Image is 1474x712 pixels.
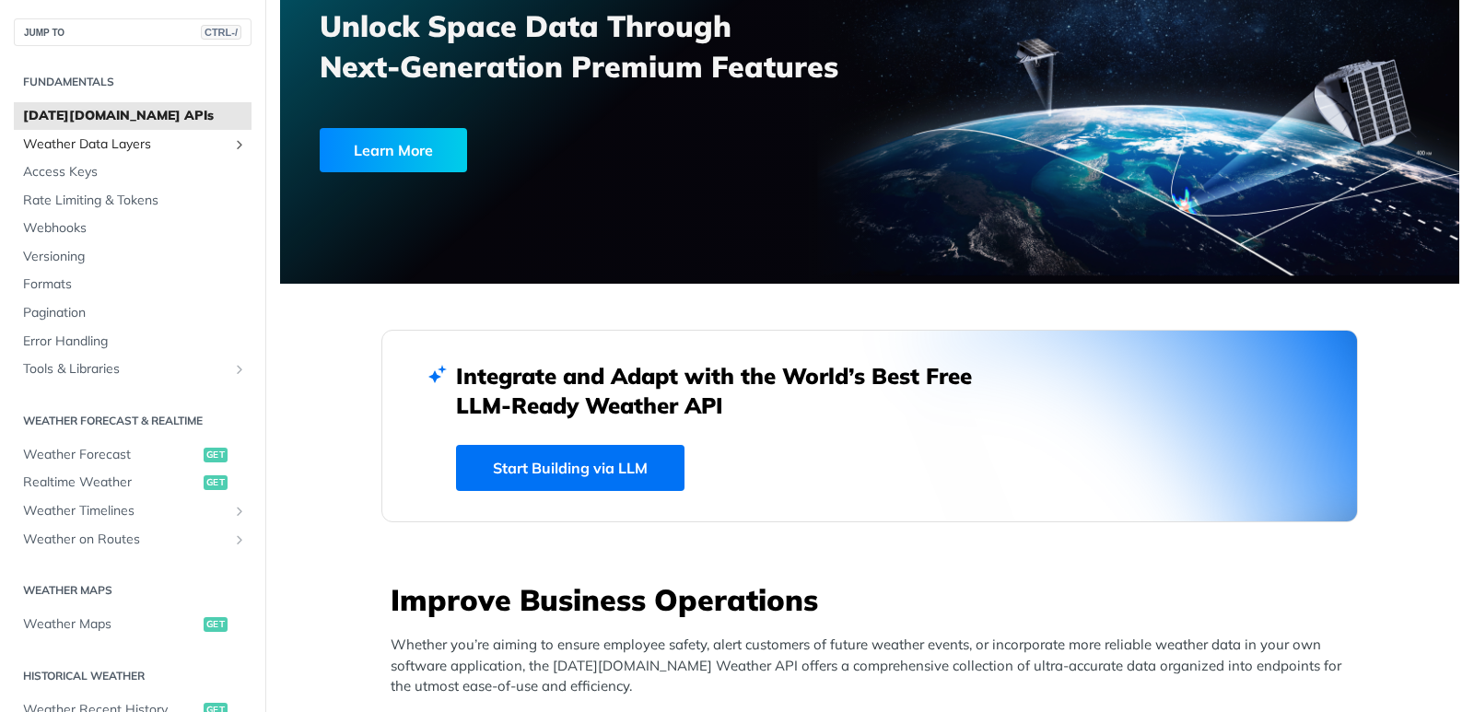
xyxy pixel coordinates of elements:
[14,497,252,525] a: Weather TimelinesShow subpages for Weather Timelines
[23,333,247,351] span: Error Handling
[391,635,1358,697] p: Whether you’re aiming to ensure employee safety, alert customers of future weather events, or inc...
[14,299,252,327] a: Pagination
[456,445,684,491] a: Start Building via LLM
[204,448,228,462] span: get
[14,243,252,271] a: Versioning
[23,502,228,520] span: Weather Timelines
[232,532,247,547] button: Show subpages for Weather on Routes
[232,362,247,377] button: Show subpages for Tools & Libraries
[14,469,252,496] a: Realtime Weatherget
[14,526,252,554] a: Weather on RoutesShow subpages for Weather on Routes
[14,74,252,90] h2: Fundamentals
[14,18,252,46] button: JUMP TOCTRL-/
[14,413,252,429] h2: Weather Forecast & realtime
[23,248,247,266] span: Versioning
[23,531,228,549] span: Weather on Routes
[23,304,247,322] span: Pagination
[456,361,1000,420] h2: Integrate and Adapt with the World’s Best Free LLM-Ready Weather API
[201,25,241,40] span: CTRL-/
[14,582,252,599] h2: Weather Maps
[14,158,252,186] a: Access Keys
[14,131,252,158] a: Weather Data LayersShow subpages for Weather Data Layers
[23,135,228,154] span: Weather Data Layers
[14,102,252,130] a: [DATE][DOMAIN_NAME] APIs
[14,356,252,383] a: Tools & LibrariesShow subpages for Tools & Libraries
[23,446,199,464] span: Weather Forecast
[14,441,252,469] a: Weather Forecastget
[320,6,890,87] h3: Unlock Space Data Through Next-Generation Premium Features
[23,473,199,492] span: Realtime Weather
[14,611,252,638] a: Weather Mapsget
[23,615,199,634] span: Weather Maps
[204,617,228,632] span: get
[14,187,252,215] a: Rate Limiting & Tokens
[232,504,247,519] button: Show subpages for Weather Timelines
[320,128,467,172] div: Learn More
[23,219,247,238] span: Webhooks
[23,360,228,379] span: Tools & Libraries
[14,328,252,356] a: Error Handling
[23,107,247,125] span: [DATE][DOMAIN_NAME] APIs
[23,163,247,181] span: Access Keys
[23,192,247,210] span: Rate Limiting & Tokens
[23,275,247,294] span: Formats
[14,215,252,242] a: Webhooks
[320,128,776,172] a: Learn More
[391,579,1358,620] h3: Improve Business Operations
[232,137,247,152] button: Show subpages for Weather Data Layers
[14,271,252,298] a: Formats
[14,668,252,684] h2: Historical Weather
[204,475,228,490] span: get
